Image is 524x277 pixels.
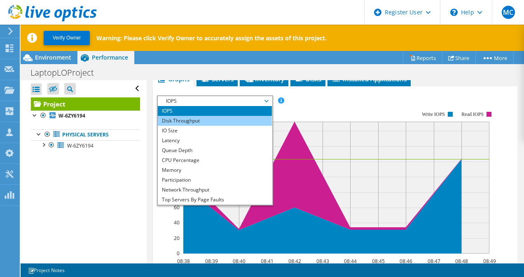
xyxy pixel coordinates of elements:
[44,31,90,45] button: Verify Owner
[58,112,85,119] b: W-6ZY6194
[35,53,71,61] span: Environment
[427,258,440,265] text: 08:47
[174,204,180,211] text: 60
[31,129,140,140] a: Physical Servers
[403,51,442,64] a: Reports
[332,75,407,83] span: Installed Applications
[92,53,128,61] span: Performance
[475,51,514,64] a: More
[67,142,94,149] span: W-6ZY6194
[158,126,272,136] li: IO Size
[422,111,445,117] text: Write IOPS
[483,258,496,265] text: 08:49
[442,51,476,64] a: Share
[158,136,272,145] li: Latency
[244,75,284,83] span: Inventory
[22,265,70,275] a: Project Notes
[31,111,140,121] a: W-6ZY6194
[158,106,272,116] li: IOPS
[295,75,321,83] span: Disks
[158,145,272,155] li: Queue Depth
[162,96,268,106] span: IOPS
[174,235,180,242] text: 20
[450,9,458,16] svg: \n
[158,185,272,195] li: Network Throughput
[96,34,327,42] p: Warning: Please click Verify Owner to accurately assign the assets of this project.
[177,250,180,257] text: 0
[399,258,412,265] text: 08:46
[158,165,272,175] li: Memory
[157,75,189,83] span: Graphs
[316,258,329,265] text: 08:43
[158,155,272,165] li: CPU Percentage
[158,175,272,185] li: Participation
[455,258,468,265] text: 08:48
[288,258,301,265] text: 08:42
[201,75,234,83] span: Servers
[461,111,484,117] text: Read IOPS
[260,258,273,265] text: 08:41
[174,219,180,226] text: 40
[158,195,272,205] li: Top Servers By Page Faults
[177,258,189,265] text: 08:38
[344,258,356,265] text: 08:44
[372,258,384,265] text: 08:45
[205,258,218,265] text: 08:39
[502,6,515,19] span: MC
[158,116,272,126] li: Disk Throughput
[27,68,107,77] h1: LaptopLOProject
[31,97,140,111] a: Project
[31,140,140,151] a: W-6ZY6194
[232,258,245,265] text: 08:40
